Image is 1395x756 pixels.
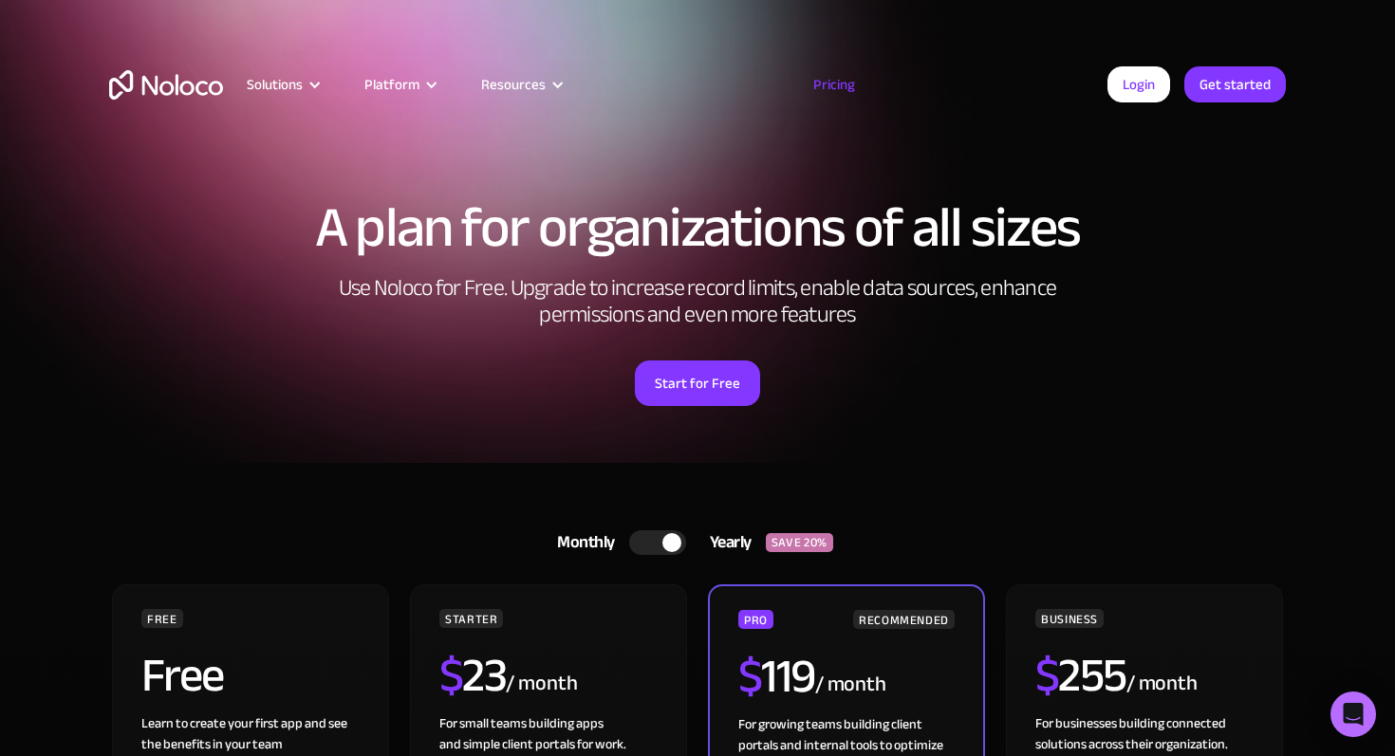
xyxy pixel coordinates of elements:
div: RECOMMENDED [853,610,955,629]
div: / month [506,669,577,699]
div: BUSINESS [1035,609,1104,628]
h2: Free [141,652,224,699]
div: / month [1126,669,1198,699]
div: FREE [141,609,183,628]
div: SAVE 20% [766,533,833,552]
a: Login [1107,66,1170,102]
span: $ [1035,631,1059,720]
span: $ [738,632,762,721]
div: Monthly [533,528,629,557]
span: $ [439,631,463,720]
a: home [109,70,223,100]
div: / month [815,670,886,700]
div: Resources [481,72,546,97]
div: Solutions [247,72,303,97]
h1: A plan for organizations of all sizes [109,199,1286,256]
div: Platform [341,72,457,97]
a: Get started [1184,66,1286,102]
h2: Use Noloco for Free. Upgrade to increase record limits, enable data sources, enhance permissions ... [318,275,1077,328]
div: Solutions [223,72,341,97]
div: Platform [364,72,419,97]
div: Open Intercom Messenger [1330,691,1376,737]
div: PRO [738,610,773,629]
h2: 119 [738,653,815,700]
h2: 255 [1035,652,1126,699]
div: STARTER [439,609,503,628]
div: Yearly [686,528,766,557]
h2: 23 [439,652,507,699]
div: Resources [457,72,584,97]
a: Start for Free [635,360,760,406]
a: Pricing [790,72,879,97]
